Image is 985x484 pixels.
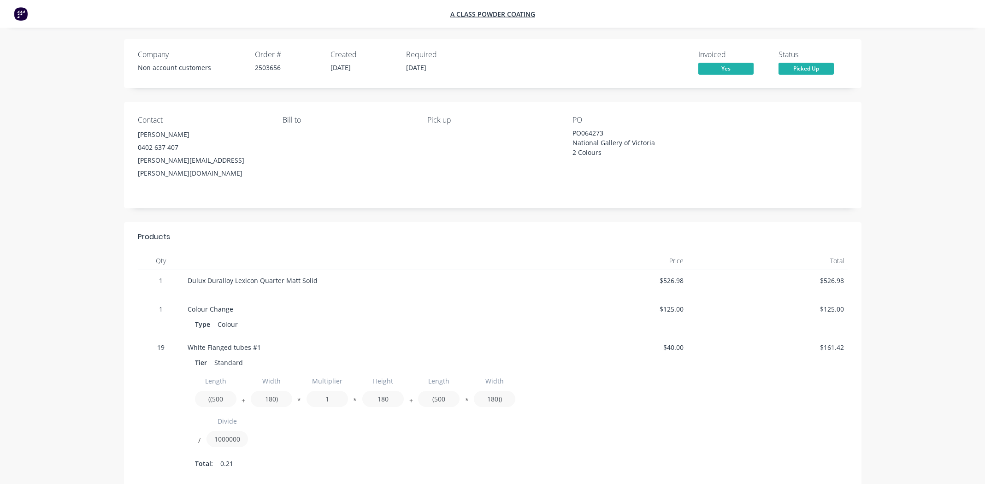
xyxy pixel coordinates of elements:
input: Value [418,391,460,407]
div: Total [687,252,848,270]
input: Label [474,373,515,389]
div: Status [779,50,848,59]
span: $125.00 [691,304,844,314]
span: Yes [698,63,754,74]
span: 0.21 [220,459,233,468]
div: PO [572,116,702,124]
input: Value [307,391,348,407]
div: Colour [214,318,242,331]
div: [PERSON_NAME] [138,128,268,141]
input: Label [195,373,236,389]
span: [DATE] [406,63,426,72]
input: Label [362,373,404,389]
div: Contact [138,116,268,124]
div: Created [330,50,395,59]
div: Pick up [427,116,557,124]
div: Standard [211,356,247,369]
span: Colour Change [188,305,233,313]
div: Tier [195,356,211,369]
input: Value [251,391,292,407]
span: $526.98 [691,276,844,285]
input: Label [307,373,348,389]
div: Non account customers [138,63,244,72]
span: $161.42 [691,342,844,352]
div: [PERSON_NAME][EMAIL_ADDRESS][PERSON_NAME][DOMAIN_NAME] [138,154,268,180]
input: Value [474,391,515,407]
div: [PERSON_NAME]0402 637 407[PERSON_NAME][EMAIL_ADDRESS][PERSON_NAME][DOMAIN_NAME] [138,128,268,180]
div: Price [527,252,688,270]
div: Required [406,50,471,59]
input: Value [362,391,404,407]
span: Total: [195,459,213,468]
div: 2503656 [255,63,319,72]
button: + [407,399,416,406]
span: $40.00 [531,342,684,352]
span: 1 [142,276,180,285]
div: PO064273 National Gallery of Victoria 2 Colours [572,128,688,157]
input: Label [206,413,248,429]
input: Label [251,373,292,389]
span: [DATE] [330,63,351,72]
span: Picked Up [779,63,834,74]
div: Order # [255,50,319,59]
img: Factory [14,7,28,21]
div: Bill to [283,116,413,124]
input: Label [418,373,460,389]
div: Products [138,231,170,242]
span: Dulux Duralloy Lexicon Quarter Matt Solid [188,276,318,285]
div: Company [138,50,244,59]
button: / [195,439,204,446]
div: 0402 637 407 [138,141,268,154]
span: $125.00 [531,304,684,314]
div: Invoiced [698,50,767,59]
input: Value [206,431,248,447]
input: Value [195,391,236,407]
span: $526.98 [531,276,684,285]
a: A Class Powder Coating [450,10,535,18]
div: Type [195,318,214,331]
button: + [239,399,248,406]
span: White Flanged tubes #1 [188,343,261,352]
span: 1 [142,304,180,314]
div: Qty [138,252,184,270]
span: 19 [142,342,180,352]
